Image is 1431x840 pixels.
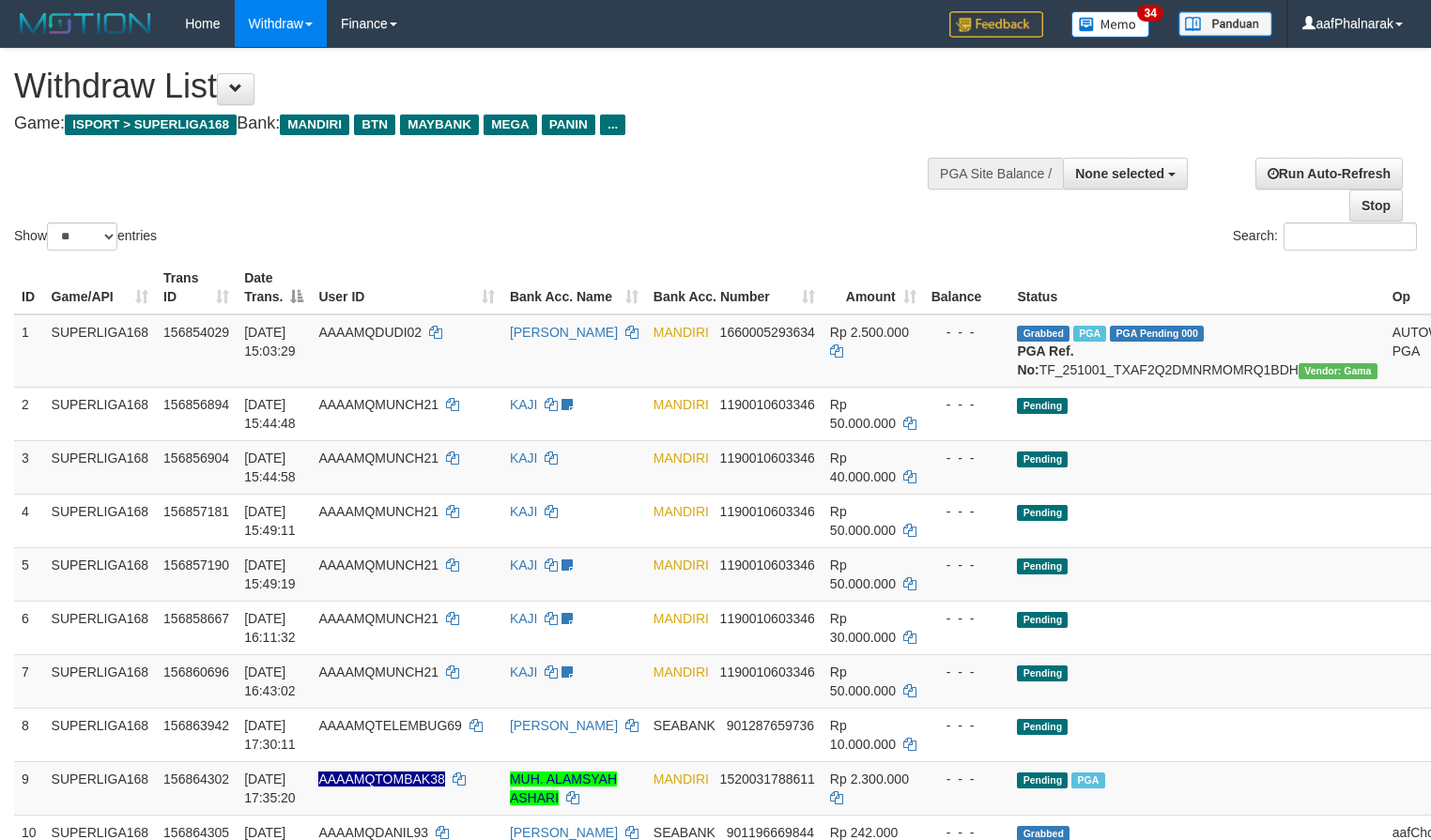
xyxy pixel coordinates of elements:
a: KAJI [510,504,538,519]
td: SUPERLIGA168 [44,440,157,494]
span: [DATE] 15:44:58 [244,451,296,484]
span: Copy 901287659736 to clipboard [727,718,814,733]
a: [PERSON_NAME] [510,718,618,733]
span: Copy 901196669844 to clipboard [727,825,814,840]
span: AAAAMQMUNCH21 [318,397,439,412]
a: Run Auto-Refresh [1255,158,1403,190]
div: - - - [931,502,1003,521]
span: Vendor URL: https://trx31.1velocity.biz [1299,363,1377,379]
th: Balance [924,261,1010,314]
span: Rp 50.000.000 [830,664,896,698]
span: Copy 1190010603346 to clipboard [720,397,815,412]
span: Pending [1017,719,1068,735]
td: TF_251001_TXAF2Q2DMNRMOMRQ1BDH [1009,314,1384,388]
span: AAAAMQMUNCH21 [318,557,439,573]
th: User ID: activate to sort column ascending [311,261,501,314]
span: Rp 2.300.000 [830,771,909,787]
th: Date Trans.: activate to sort column descending [237,261,311,314]
td: 3 [14,440,44,494]
span: MANDIRI [654,397,709,412]
img: Feedback.jpg [949,11,1043,38]
td: SUPERLIGA168 [44,761,157,815]
span: Rp 50.000.000 [830,557,896,591]
div: - - - [931,663,1003,681]
th: Trans ID: activate to sort column ascending [156,261,237,314]
span: ... [600,115,625,135]
span: [DATE] 15:49:11 [244,504,296,538]
span: Copy 1190010603346 to clipboard [720,664,815,680]
td: 6 [14,601,44,654]
span: AAAAMQTELEMBUG69 [318,718,462,733]
a: MUH. ALAMSYAH ASHARI [510,771,617,805]
div: - - - [931,395,1003,414]
span: AAAAMQMUNCH21 [318,664,439,680]
div: - - - [931,323,1003,342]
span: [DATE] 17:30:11 [244,718,296,752]
span: 156864302 [163,771,229,787]
div: - - - [931,449,1003,467]
th: Bank Acc. Name: activate to sort column ascending [502,261,646,314]
span: Marked by aafsoycanthlai [1071,772,1104,788]
span: 156857181 [163,504,229,519]
td: 9 [14,761,44,815]
span: Pending [1017,398,1068,414]
span: Rp 242.000 [830,825,898,840]
a: KAJI [510,451,538,466]
span: [DATE] 15:49:19 [244,557,296,591]
span: MANDIRI [654,325,709,340]
button: None selected [1063,158,1188,190]
span: Pending [1017,772,1068,788]
span: [DATE] 16:11:32 [244,611,296,645]
h4: Game: Bank: [14,115,935,133]
td: SUPERLIGA168 [44,654,157,708]
span: 156864305 [163,825,229,840]
span: 156863942 [163,718,229,733]
span: Rp 50.000.000 [830,397,896,431]
th: ID [14,261,44,314]
span: Rp 10.000.000 [830,718,896,752]
span: Pending [1017,451,1068,467]
span: Copy 1190010603346 to clipboard [720,557,815,573]
span: Rp 40.000.000 [830,451,896,484]
span: 156856904 [163,451,229,466]
span: 156854029 [163,325,229,340]
th: Amount: activate to sort column ascending [823,261,924,314]
span: BTN [354,115,395,135]
span: Copy 1520031788611 to clipboard [720,771,815,787]
span: MANDIRI [654,664,709,680]
span: 156860696 [163,664,229,680]
td: 2 [14,387,44,440]
span: Marked by aafsoycanthlai [1073,326,1106,342]
span: AAAAMQMUNCH21 [318,611,439,626]
select: Showentries [47,222,117,251]
a: [PERSON_NAME] [510,325,618,340]
span: AAAAMQMUNCH21 [318,451,439,466]
span: SEABANK [654,825,715,840]
span: AAAAMQDUDI02 [318,325,422,340]
a: [PERSON_NAME] [510,825,618,840]
span: MANDIRI [654,557,709,573]
td: SUPERLIGA168 [44,494,157,547]
span: SEABANK [654,718,715,733]
span: ISPORT > SUPERLIGA168 [65,115,237,135]
td: SUPERLIGA168 [44,314,157,388]
td: SUPERLIGA168 [44,387,157,440]
span: Copy 1190010603346 to clipboard [720,611,815,626]
span: [DATE] 17:35:20 [244,771,296,805]
span: Rp 2.500.000 [830,325,909,340]
td: SUPERLIGA168 [44,547,157,601]
span: MEGA [484,115,537,135]
span: MANDIRI [654,451,709,466]
div: - - - [931,556,1003,574]
span: MAYBANK [400,115,479,135]
td: 5 [14,547,44,601]
span: [DATE] 15:03:29 [244,325,296,359]
span: MANDIRI [654,504,709,519]
span: PANIN [542,115,595,135]
span: Rp 50.000.000 [830,504,896,538]
a: KAJI [510,664,538,680]
span: Pending [1017,612,1068,628]
span: 156858667 [163,611,229,626]
input: Search: [1284,222,1417,251]
th: Game/API: activate to sort column ascending [44,261,157,314]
